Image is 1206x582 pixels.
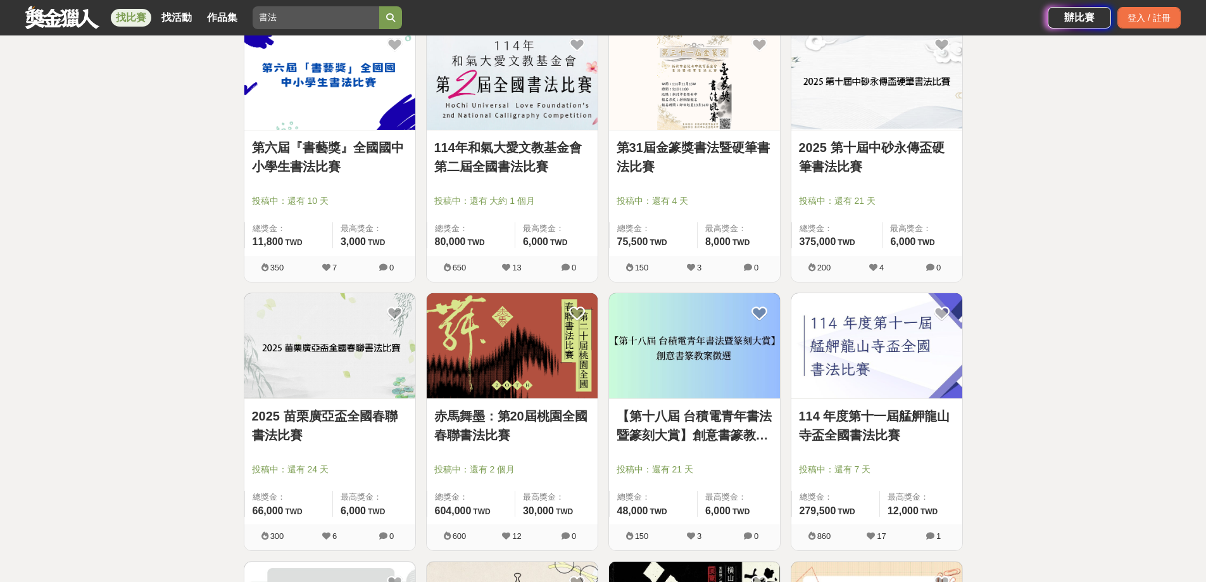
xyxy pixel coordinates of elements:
[609,293,780,399] img: Cover Image
[252,138,408,176] a: 第六屆『書藝獎』全國國中小學生書法比賽
[799,463,955,476] span: 投稿中：還有 7 天
[838,238,855,247] span: TWD
[523,222,590,235] span: 最高獎金：
[202,9,242,27] a: 作品集
[473,507,490,516] span: TWD
[253,505,284,516] span: 66,000
[799,194,955,208] span: 投稿中：還有 21 天
[368,507,385,516] span: TWD
[434,138,590,176] a: 114年和氣大愛文教基金會第二屆全國書法比賽
[332,263,337,272] span: 7
[389,531,394,541] span: 0
[467,238,484,247] span: TWD
[156,9,197,27] a: 找活動
[435,222,507,235] span: 總獎金：
[252,194,408,208] span: 投稿中：還有 10 天
[617,463,772,476] span: 投稿中：還有 21 天
[253,222,325,235] span: 總獎金：
[799,407,955,445] a: 114 年度第十一屆艋舺龍山寺盃全國書法比賽
[890,236,915,247] span: 6,000
[252,407,408,445] a: 2025 苗栗廣亞盃全國春聯書法比賽
[341,222,408,235] span: 最高獎金：
[285,238,302,247] span: TWD
[434,463,590,476] span: 投稿中：還有 2 個月
[253,236,284,247] span: 11,800
[270,531,284,541] span: 300
[523,505,554,516] span: 30,000
[341,236,366,247] span: 3,000
[917,238,934,247] span: TWD
[368,238,385,247] span: TWD
[285,507,302,516] span: TWD
[800,505,836,516] span: 279,500
[732,238,750,247] span: TWD
[512,263,521,272] span: 13
[732,507,750,516] span: TWD
[705,491,772,503] span: 最高獎金：
[936,263,941,272] span: 0
[617,236,648,247] span: 75,500
[888,491,955,503] span: 最高獎金：
[877,531,886,541] span: 17
[617,138,772,176] a: 第31屆金篆獎書法暨硬筆書法比賽
[838,507,855,516] span: TWD
[890,222,954,235] span: 最高獎金：
[635,531,649,541] span: 150
[617,194,772,208] span: 投稿中：還有 4 天
[936,531,941,541] span: 1
[888,505,919,516] span: 12,000
[332,531,337,541] span: 6
[799,138,955,176] a: 2025 第十屆中砂永傳盃硬筆書法比賽
[252,463,408,476] span: 投稿中：還有 24 天
[435,491,507,503] span: 總獎金：
[523,491,590,503] span: 最高獎金：
[434,407,590,445] a: 赤馬舞墨：第20屆桃園全國春聯書法比賽
[705,505,731,516] span: 6,000
[244,24,415,130] img: Cover Image
[650,507,667,516] span: TWD
[754,263,758,272] span: 0
[550,238,567,247] span: TWD
[1048,7,1111,28] a: 辦比賽
[705,236,731,247] span: 8,000
[705,222,772,235] span: 最高獎金：
[617,491,689,503] span: 總獎金：
[879,263,884,272] span: 4
[270,263,284,272] span: 350
[244,293,415,399] img: Cover Image
[389,263,394,272] span: 0
[617,222,689,235] span: 總獎金：
[427,293,598,399] img: Cover Image
[791,293,962,399] img: Cover Image
[453,263,467,272] span: 650
[800,491,872,503] span: 總獎金：
[427,24,598,130] img: Cover Image
[697,263,701,272] span: 3
[650,238,667,247] span: TWD
[800,236,836,247] span: 375,000
[617,407,772,445] a: 【第十八屆 台積電青年書法暨篆刻大賞】創意書篆教案徵選
[523,236,548,247] span: 6,000
[791,24,962,130] img: Cover Image
[341,491,408,503] span: 最高獎金：
[800,222,875,235] span: 總獎金：
[111,9,151,27] a: 找比賽
[341,505,366,516] span: 6,000
[253,491,325,503] span: 總獎金：
[617,505,648,516] span: 48,000
[635,263,649,272] span: 150
[609,24,780,130] img: Cover Image
[817,263,831,272] span: 200
[435,505,472,516] span: 604,000
[434,194,590,208] span: 投稿中：還有 大約 1 個月
[697,531,701,541] span: 3
[920,507,938,516] span: TWD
